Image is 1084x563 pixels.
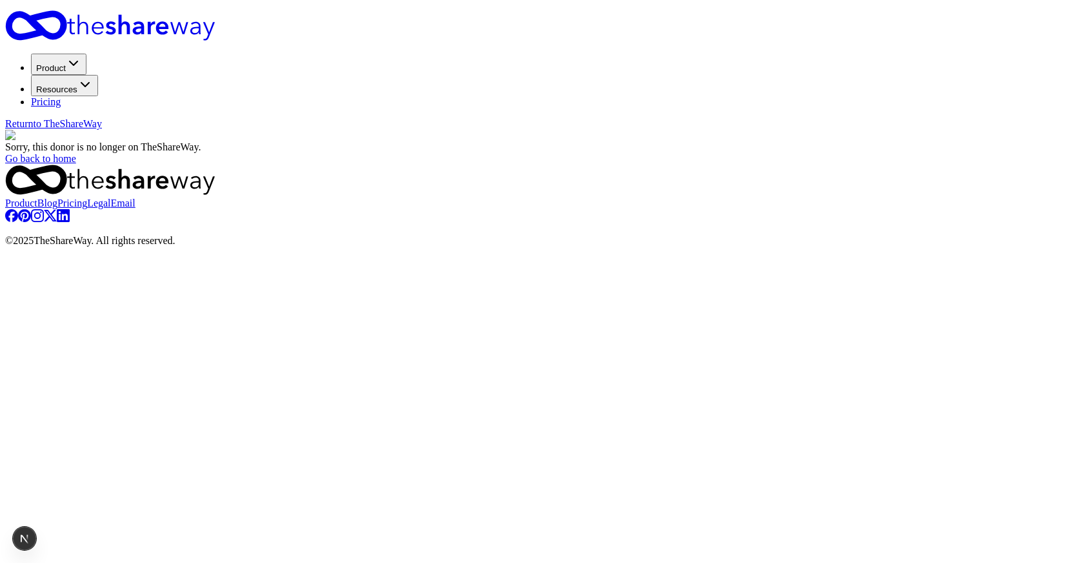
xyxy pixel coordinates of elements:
[37,198,57,209] a: Blog
[5,235,1079,247] p: © 2025 TheShareWay. All rights reserved.
[5,198,1079,209] nav: quick links
[5,118,102,129] a: Returnto TheShareWay
[31,54,86,75] button: Product
[5,130,131,141] img: Illustration for landing page
[5,54,1079,108] nav: Main
[5,198,37,209] a: Product
[111,198,135,209] a: Email
[5,118,102,129] span: Return
[57,198,87,209] a: Pricing
[5,10,1079,43] a: Home
[5,141,1079,153] div: Sorry, this donor is no longer on TheShareWay.
[5,153,76,164] a: Go back to home
[31,96,61,107] a: Pricing
[87,198,110,209] a: Legal
[34,118,102,129] span: to TheShareWay
[31,75,98,96] button: Resources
